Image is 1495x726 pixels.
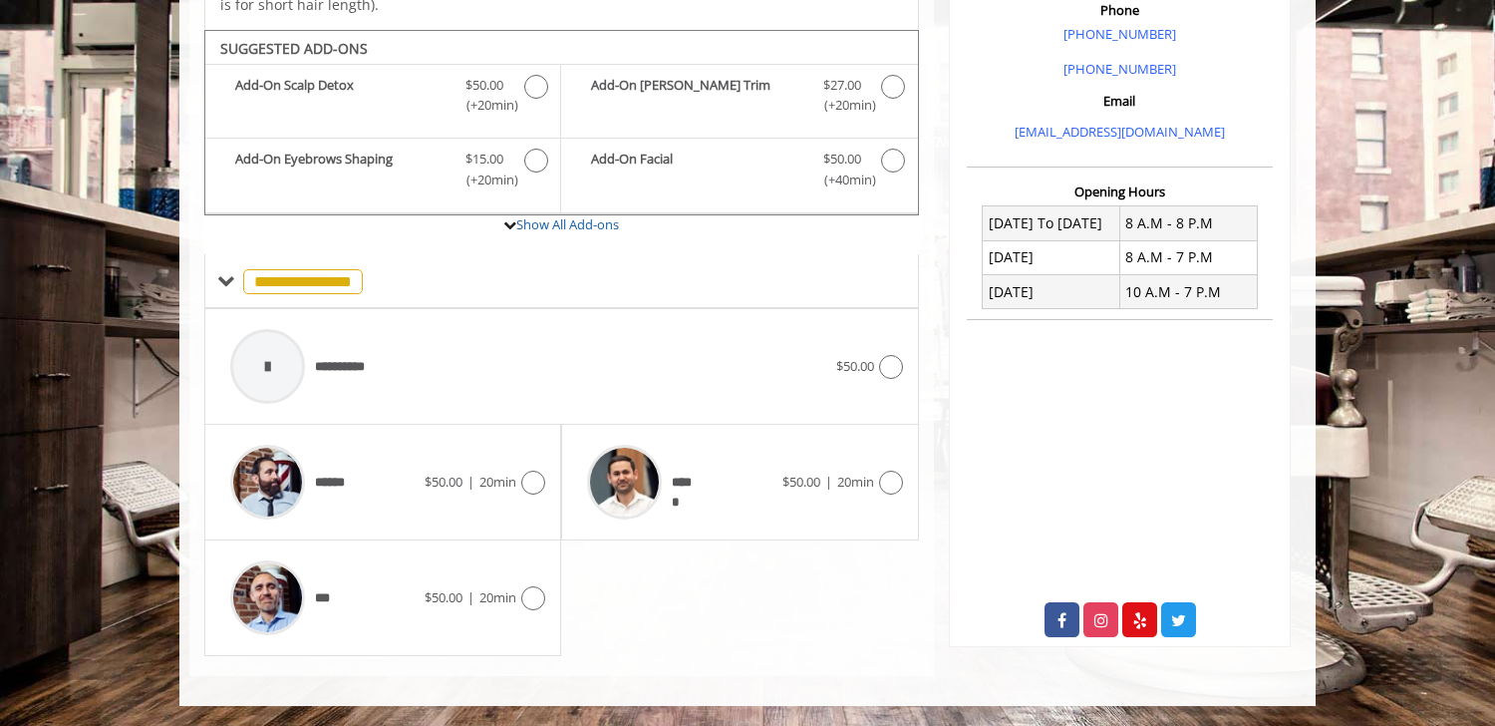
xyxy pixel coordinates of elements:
span: 20min [479,473,516,491]
label: Add-On Facial [571,149,907,195]
td: 8 A.M - 7 P.M [1119,240,1257,274]
span: $50.00 [425,473,462,491]
td: [DATE] [983,240,1120,274]
span: | [467,588,474,606]
label: Add-On Beard Trim [571,75,907,122]
a: [PHONE_NUMBER] [1063,25,1176,43]
h3: Opening Hours [967,184,1273,198]
span: $50.00 [425,588,462,606]
h3: Phone [972,3,1268,17]
a: Show All Add-ons [516,215,619,233]
span: $27.00 [823,75,861,96]
span: (+20min ) [455,170,514,190]
span: (+40min ) [812,170,871,190]
b: Add-On Facial [591,149,802,190]
span: $50.00 [782,473,820,491]
td: [DATE] To [DATE] [983,206,1120,240]
label: Add-On Eyebrows Shaping [215,149,550,195]
span: (+20min ) [812,95,871,116]
div: The Made Man Senior Barber Haircut Add-onS [204,30,919,215]
b: Add-On [PERSON_NAME] Trim [591,75,802,117]
b: SUGGESTED ADD-ONS [220,39,368,58]
a: [PHONE_NUMBER] [1063,60,1176,78]
span: 20min [837,473,874,491]
span: $50.00 [836,357,874,375]
td: 10 A.M - 7 P.M [1119,275,1257,309]
span: $50.00 [465,75,503,96]
span: | [467,473,474,491]
td: 8 A.M - 8 P.M [1119,206,1257,240]
td: [DATE] [983,275,1120,309]
span: | [825,473,832,491]
label: Add-On Scalp Detox [215,75,550,122]
a: [EMAIL_ADDRESS][DOMAIN_NAME] [1015,123,1225,141]
h3: Email [972,94,1268,108]
b: Add-On Scalp Detox [235,75,446,117]
span: $15.00 [465,149,503,170]
span: $50.00 [823,149,861,170]
span: (+20min ) [455,95,514,116]
span: 20min [479,588,516,606]
b: Add-On Eyebrows Shaping [235,149,446,190]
